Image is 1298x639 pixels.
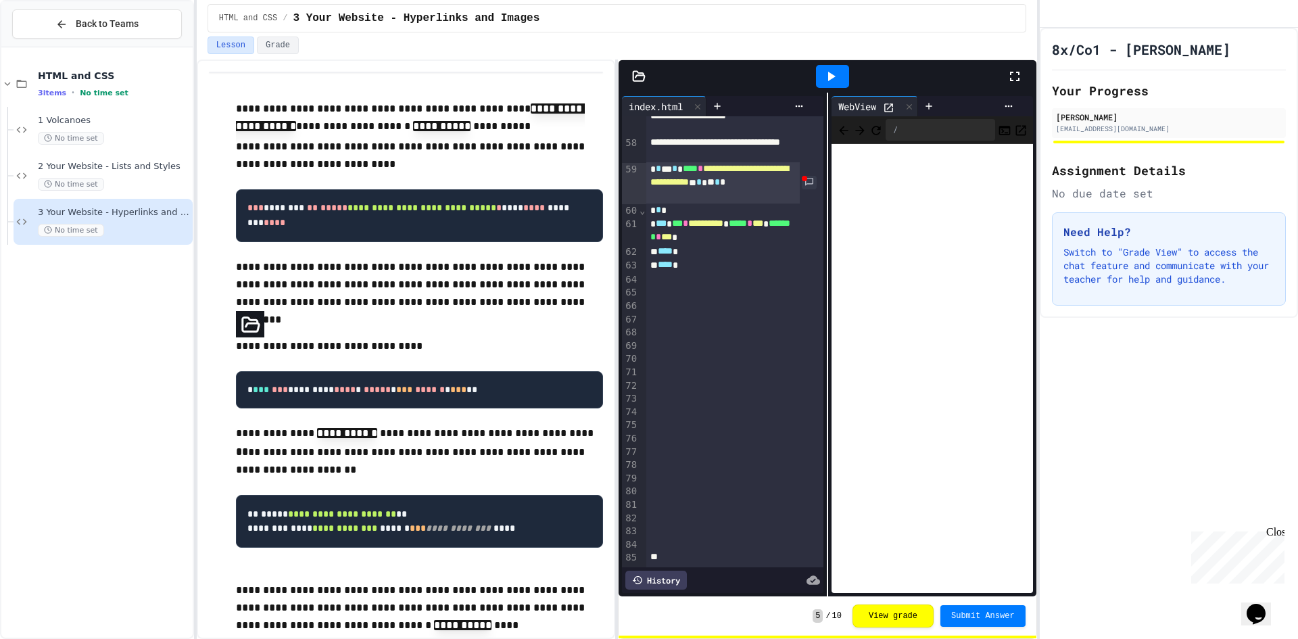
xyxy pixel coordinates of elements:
div: 85 [622,551,639,565]
div: 80 [622,485,639,498]
h2: Assignment Details [1052,161,1286,180]
span: No time set [38,178,104,191]
div: 67 [622,313,639,327]
div: 63 [622,259,639,273]
div: / [886,119,995,141]
div: 62 [622,245,639,259]
button: Refresh [869,122,883,138]
div: WebView [832,99,883,114]
button: View grade [852,605,934,628]
div: No due date set [1052,185,1286,202]
div: [PERSON_NAME] [1056,111,1282,123]
span: 3 Your Website - Hyperlinks and Images [38,207,190,218]
span: 10 [832,611,842,621]
span: No time set [38,224,104,237]
div: 75 [622,419,639,432]
div: 64 [622,273,639,287]
span: Back to Teams [76,17,139,31]
div: History [625,571,687,590]
button: Open in new tab [1014,122,1028,138]
iframe: chat widget [1241,585,1284,625]
div: index.html [622,99,690,114]
div: 78 [622,458,639,472]
span: Forward [853,121,867,138]
span: 5 [813,609,823,623]
div: 69 [622,339,639,353]
div: 71 [622,366,639,379]
div: 68 [622,326,639,339]
span: Submit Answer [951,611,1015,621]
div: 83 [622,525,639,538]
button: Grade [257,37,299,54]
h3: Need Help? [1063,224,1274,240]
span: 3 items [38,89,66,97]
span: HTML and CSS [38,70,190,82]
button: Lesson [208,37,254,54]
div: 79 [622,472,639,486]
div: 82 [622,512,639,525]
span: 1 Volcanoes [38,115,190,126]
div: [EMAIL_ADDRESS][DOMAIN_NAME] [1056,124,1282,134]
span: / [283,13,287,24]
div: 66 [622,300,639,313]
span: 2 Your Website - Lists and Styles [38,161,190,172]
div: 59 [622,163,639,204]
span: Fold line [639,205,646,216]
div: 74 [622,406,639,419]
span: No time set [80,89,128,97]
div: 76 [622,432,639,446]
div: index.html [622,96,706,116]
h2: Your Progress [1052,81,1286,100]
div: 65 [622,286,639,300]
span: Back [837,121,850,138]
div: 72 [622,379,639,393]
div: 73 [622,392,639,406]
div: 70 [622,352,639,366]
div: Chat with us now!Close [5,5,93,86]
div: 60 [622,204,639,218]
div: WebView [832,96,918,116]
span: / [825,611,830,621]
div: 58 [622,137,639,163]
span: No time set [38,132,104,145]
button: Submit Answer [940,605,1026,627]
iframe: Web Preview [832,144,1033,594]
div: 61 [622,218,639,245]
p: Switch to "Grade View" to access the chat feature and communicate with your teacher for help and ... [1063,245,1274,286]
div: 81 [622,498,639,512]
button: Console [998,122,1011,138]
span: HTML and CSS [219,13,277,24]
span: 3 Your Website - Hyperlinks and Images [293,10,539,26]
span: • [72,87,74,98]
div: 57 [622,97,639,137]
button: Back to Teams [12,9,182,39]
div: 84 [622,538,639,552]
h1: 8x/Co1 - [PERSON_NAME] [1052,40,1230,59]
iframe: chat widget [1186,526,1284,584]
div: 77 [622,446,639,459]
